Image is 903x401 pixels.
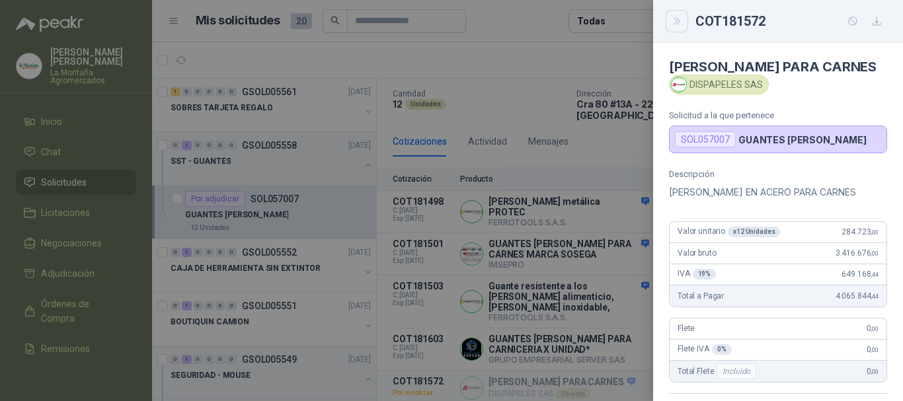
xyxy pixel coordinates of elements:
span: ,00 [871,229,879,236]
span: 284.723 [842,227,879,237]
div: 0 % [712,344,732,355]
div: COT181572 [695,11,887,32]
span: Flete IVA [678,344,732,355]
span: 0 [867,324,879,333]
span: 4.065.844 [836,291,879,301]
span: Total a Pagar [678,291,724,301]
span: ,00 [871,325,879,332]
span: Valor bruto [678,248,716,258]
span: ,44 [871,293,879,300]
p: [PERSON_NAME] EN ACERO PARA CARNES [669,184,887,200]
span: ,00 [871,346,879,353]
div: SOL057007 [675,131,736,147]
span: Flete [678,324,695,333]
span: IVA [678,269,716,279]
img: Company Logo [672,77,686,92]
h4: [PERSON_NAME] PARA CARNES [669,59,887,75]
span: 649.168 [842,270,879,279]
div: x 12 Unidades [728,227,780,237]
div: 19 % [693,269,717,279]
p: Descripción [669,169,887,179]
p: Solicitud a la que pertenece [669,110,887,120]
span: Valor unitario [678,227,780,237]
span: ,00 [871,250,879,257]
span: 0 [867,367,879,376]
button: Close [669,13,685,29]
span: ,00 [871,368,879,375]
div: Incluido [717,363,756,379]
span: 3.416.676 [836,248,879,258]
span: ,44 [871,271,879,278]
p: GUANTES [PERSON_NAME] [738,134,867,145]
span: Total Flete [678,363,759,379]
div: DISPAPELES SAS [669,75,769,94]
span: 0 [867,345,879,354]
